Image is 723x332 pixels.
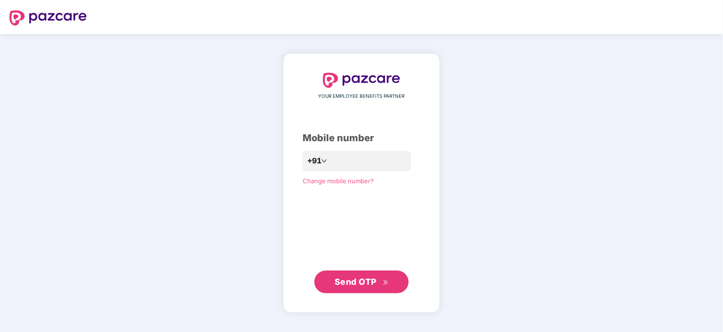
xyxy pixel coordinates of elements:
[9,10,87,26] img: logo
[321,158,327,164] span: down
[383,280,389,286] span: double-right
[319,93,405,100] span: YOUR EMPLOYEE BENEFITS PARTNER
[307,155,321,167] span: +91
[303,177,374,185] a: Change mobile number?
[323,73,400,88] img: logo
[314,271,409,293] button: Send OTPdouble-right
[303,131,420,145] div: Mobile number
[335,277,377,287] span: Send OTP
